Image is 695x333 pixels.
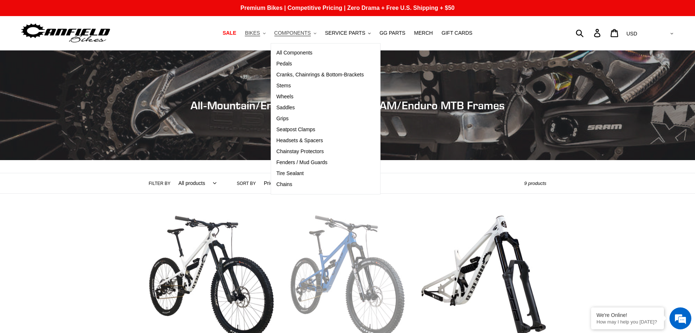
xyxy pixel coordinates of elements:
textarea: Type your message and hit 'Enter' [4,200,139,225]
div: We're Online! [596,312,659,318]
span: Grips [277,116,289,122]
span: Headsets & Spacers [277,137,323,144]
span: SERVICE PARTS [325,30,365,36]
a: MERCH [410,28,436,38]
button: SERVICE PARTS [321,28,374,38]
input: Search [580,25,598,41]
div: Chat with us now [49,41,134,50]
a: SALE [219,28,240,38]
div: Navigation go back [8,40,19,51]
span: Fenders / Mud Guards [277,159,328,166]
span: Seatpost Clamps [277,126,316,133]
a: Grips [271,113,370,124]
a: GG PARTS [376,28,409,38]
a: Headsets & Spacers [271,135,370,146]
span: Chains [277,181,293,188]
span: COMPONENTS [274,30,311,36]
a: Wheels [271,91,370,102]
span: Tire Sealant [277,170,304,177]
img: Canfield Bikes [20,22,111,45]
span: Chainstay Protectors [277,148,324,155]
a: Stems [271,80,370,91]
a: Tire Sealant [271,168,370,179]
span: MERCH [414,30,433,36]
a: Chains [271,179,370,190]
button: BIKES [241,28,269,38]
span: Stems [277,83,291,89]
label: Sort by [237,180,256,187]
span: BIKES [245,30,260,36]
span: Pedals [277,61,292,67]
img: d_696896380_company_1647369064580_696896380 [23,37,42,55]
button: COMPONENTS [271,28,320,38]
span: GG PARTS [379,30,405,36]
a: Cranks, Chainrings & Bottom-Brackets [271,69,370,80]
a: Chainstay Protectors [271,146,370,157]
a: Saddles [271,102,370,113]
span: GIFT CARDS [441,30,472,36]
span: Cranks, Chainrings & Bottom-Brackets [277,72,364,78]
a: GIFT CARDS [438,28,476,38]
span: Wheels [277,94,294,100]
a: Fenders / Mud Guards [271,157,370,168]
div: Minimize live chat window [120,4,137,21]
span: All-Mountain/Enduro Bikes For Sale | AM/Enduro MTB Frames [190,99,505,112]
p: How may I help you today? [596,319,659,325]
a: Seatpost Clamps [271,124,370,135]
a: All Components [271,48,370,58]
span: 9 products [524,181,547,186]
label: Filter by [149,180,171,187]
a: Pedals [271,58,370,69]
span: Saddles [277,105,295,111]
span: We're online! [42,92,101,166]
span: SALE [223,30,236,36]
span: All Components [277,50,313,56]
